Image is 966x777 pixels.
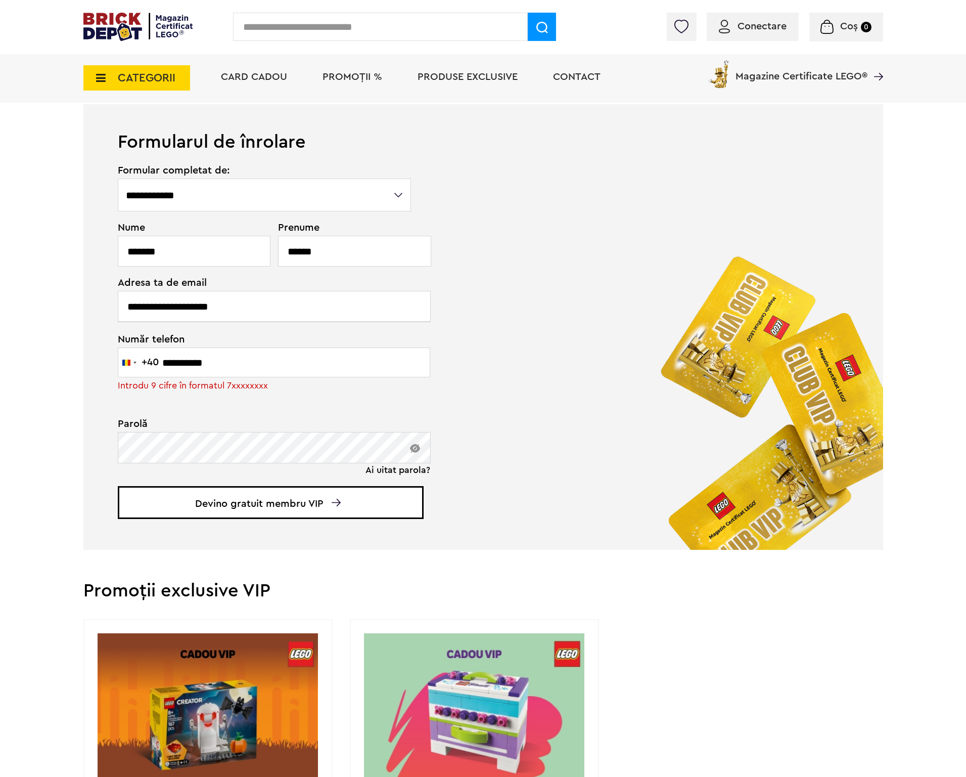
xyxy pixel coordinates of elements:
a: Produse exclusive [418,72,518,82]
div: Introdu 9 cifre în formatul 7xxxxxxxx [118,380,430,391]
h1: Formularul de înrolare [83,104,883,151]
a: Conectare [719,21,787,31]
span: Coș [840,21,858,31]
img: Arrow%20-%20Down.svg [332,499,341,506]
span: Parolă [118,419,412,429]
span: Devino gratuit membru VIP [118,486,424,519]
a: Magazine Certificate LEGO® [867,58,883,68]
span: Adresa ta de email [118,278,412,288]
span: Magazine Certificate LEGO® [735,58,867,81]
span: Prenume [278,223,412,233]
span: Formular completat de: [118,165,412,176]
span: Nume [118,223,265,233]
span: Număr telefon [118,333,412,344]
div: +40 [142,357,159,367]
a: PROMOȚII % [323,72,382,82]
h2: Promoții exclusive VIP [83,582,883,600]
a: Ai uitat parola? [365,465,430,475]
span: Conectare [738,21,787,31]
a: Contact [553,72,601,82]
span: CATEGORII [118,72,175,83]
a: Card Cadou [221,72,287,82]
small: 0 [861,22,871,32]
img: vip_page_image [644,239,883,550]
button: Selected country [118,348,159,377]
